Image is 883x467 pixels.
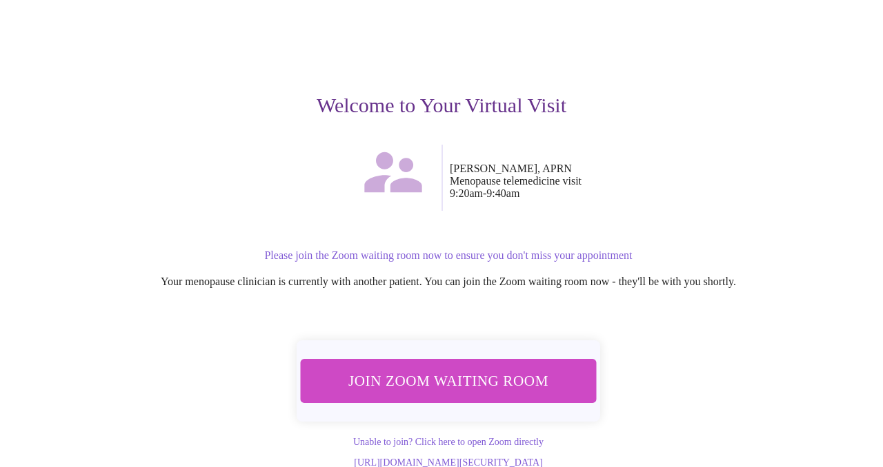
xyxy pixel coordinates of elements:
p: Please join the Zoom waiting room now to ensure you don't miss your appointment [36,249,861,262]
p: Your menopause clinician is currently with another patient. You can join the Zoom waiting room no... [36,276,861,288]
button: Join Zoom Waiting Room [301,360,597,403]
span: Join Zoom Waiting Room [319,369,578,394]
a: Unable to join? Click here to open Zoom directly [353,437,544,447]
h3: Welcome to Your Virtual Visit [22,94,861,117]
p: [PERSON_NAME], APRN Menopause telemedicine visit 9:20am - 9:40am [450,163,861,200]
